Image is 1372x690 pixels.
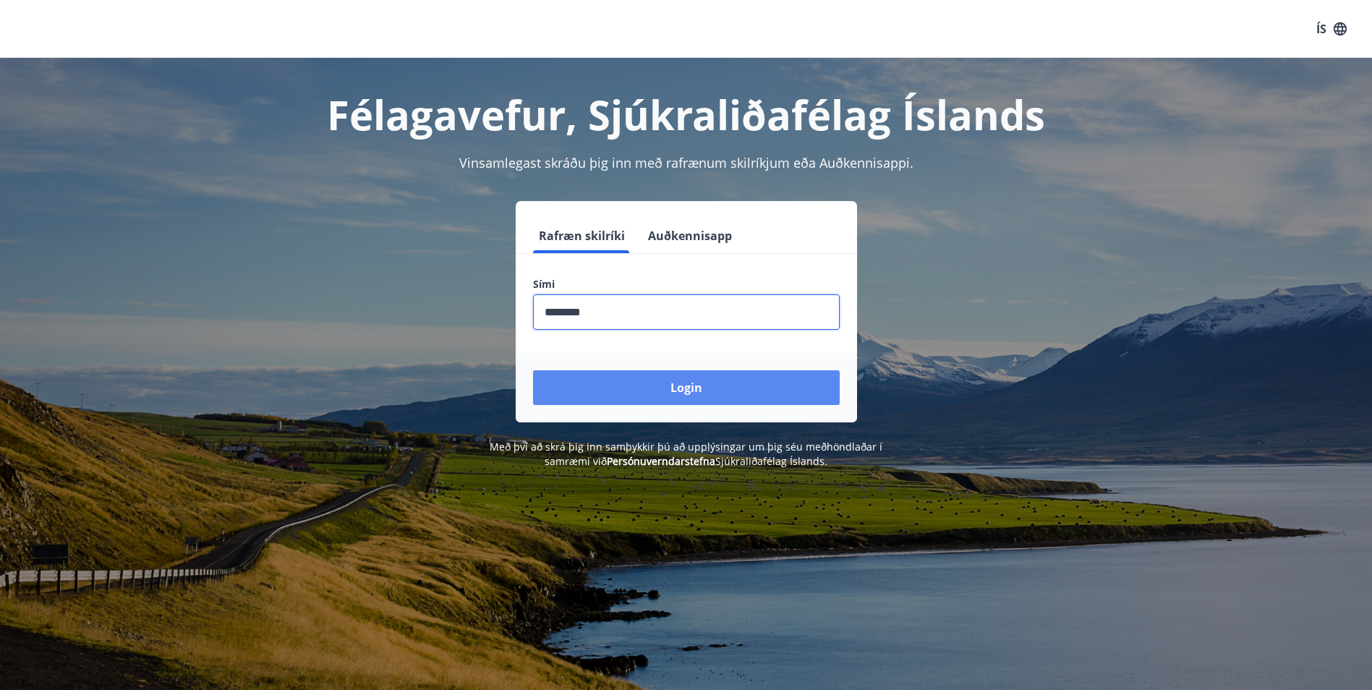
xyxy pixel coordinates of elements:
[183,87,1190,142] h1: Félagavefur, Sjúkraliðafélag Íslands
[533,218,631,253] button: Rafræn skilríki
[490,440,882,468] span: Með því að skrá þig inn samþykkir þú að upplýsingar um þig séu meðhöndlaðar í samræmi við Sjúkral...
[607,454,715,468] a: Persónuverndarstefna
[533,277,840,291] label: Sími
[459,154,913,171] span: Vinsamlegast skráðu þig inn með rafrænum skilríkjum eða Auðkennisappi.
[1308,16,1355,42] button: ÍS
[642,218,738,253] button: Auðkennisapp
[533,370,840,405] button: Login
